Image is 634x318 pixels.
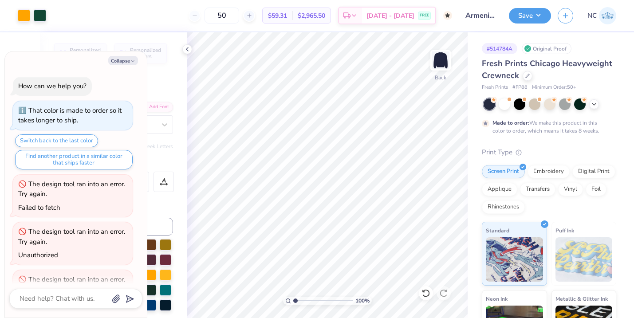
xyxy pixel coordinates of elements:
[520,183,555,196] div: Transfers
[70,47,101,59] span: Personalized Names
[15,150,133,169] button: Find another product in a similar color that ships faster
[18,106,122,125] div: That color is made to order so it takes longer to ship.
[586,183,606,196] div: Foil
[138,102,173,112] div: Add Font
[482,165,525,178] div: Screen Print
[486,294,508,303] span: Neon Ink
[532,84,576,91] span: Minimum Order: 50 +
[18,251,58,259] div: Unauthorized
[18,203,60,212] div: Failed to fetch
[18,180,125,199] div: The design tool ran into an error. Try again.
[486,237,543,282] img: Standard
[528,165,570,178] div: Embroidery
[482,183,517,196] div: Applique
[555,237,613,282] img: Puff Ink
[18,82,87,90] div: How can we help you?
[482,43,517,54] div: # 514784A
[432,51,449,69] img: Back
[492,119,602,135] div: We make this product in this color to order, which means it takes 8 weeks.
[205,8,239,24] input: – –
[555,226,574,235] span: Puff Ink
[555,294,608,303] span: Metallic & Glitter Ink
[482,58,612,81] span: Fresh Prints Chicago Heavyweight Crewneck
[18,227,125,246] div: The design tool ran into an error. Try again.
[572,165,615,178] div: Digital Print
[298,11,325,20] span: $2,965.50
[587,11,597,21] span: NC
[130,47,161,59] span: Personalized Numbers
[512,84,528,91] span: # FP88
[482,147,616,157] div: Print Type
[486,226,509,235] span: Standard
[366,11,414,20] span: [DATE] - [DATE]
[522,43,571,54] div: Original Proof
[558,183,583,196] div: Vinyl
[420,12,429,19] span: FREE
[459,7,502,24] input: Untitled Design
[509,8,551,24] button: Save
[108,56,138,65] button: Collapse
[482,200,525,214] div: Rhinestones
[599,7,616,24] img: Natalie Chan
[15,134,98,147] button: Switch back to the last color
[268,11,287,20] span: $59.31
[435,74,446,82] div: Back
[482,84,508,91] span: Fresh Prints
[492,119,529,126] strong: Made to order:
[18,275,125,294] div: The design tool ran into an error. Try again.
[587,7,616,24] a: NC
[355,297,370,305] span: 100 %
